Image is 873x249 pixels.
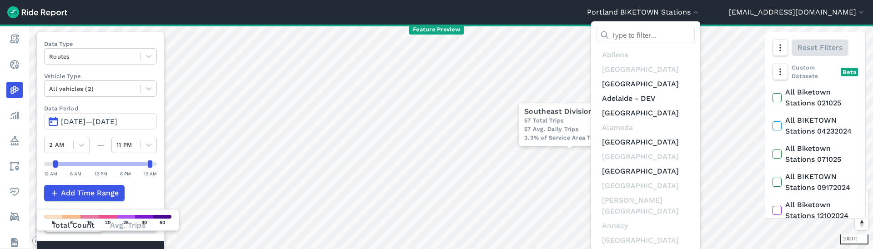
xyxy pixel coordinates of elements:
div: [PERSON_NAME][GEOGRAPHIC_DATA] [597,193,695,219]
a: [GEOGRAPHIC_DATA] [597,164,695,179]
a: [GEOGRAPHIC_DATA] [597,77,695,91]
div: [GEOGRAPHIC_DATA] [597,179,695,193]
div: [GEOGRAPHIC_DATA] [597,149,695,164]
input: Type to filter... [597,27,695,43]
div: Abilene [597,48,695,62]
div: Alameda [597,120,695,135]
div: Annecy [597,219,695,233]
a: [GEOGRAPHIC_DATA] [597,135,695,149]
div: [GEOGRAPHIC_DATA] [597,62,695,77]
div: [GEOGRAPHIC_DATA] [597,233,695,248]
a: Adelaide - DEV [597,91,695,106]
a: [GEOGRAPHIC_DATA] [597,106,695,120]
